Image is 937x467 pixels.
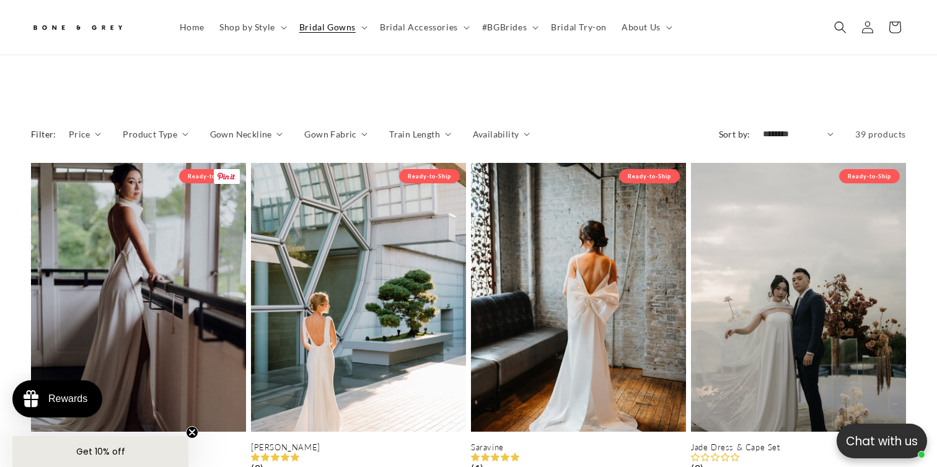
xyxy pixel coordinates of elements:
span: About Us [622,22,661,33]
span: Shop by Style [219,22,275,33]
a: Bridal Try-on [543,14,614,40]
span: Bridal Gowns [299,22,356,33]
a: Jade Dress & Cape Set [691,442,906,453]
span: Bridal Try-on [551,22,607,33]
a: Home [172,14,212,40]
summary: #BGBrides [475,14,543,40]
span: Train Length [389,128,440,141]
summary: Bridal Accessories [372,14,475,40]
span: Home [180,22,205,33]
summary: Product Type (0 selected) [123,128,188,141]
a: Bone and Grey Bridal [27,12,160,42]
summary: Gown Neckline (0 selected) [210,128,283,141]
span: #BGBrides [482,22,527,33]
div: Get 10% offClose teaser [12,436,188,467]
summary: Price [69,128,102,141]
span: 39 products [855,129,906,139]
div: Rewards [48,393,87,404]
button: Open chatbox [837,424,927,458]
label: Sort by: [719,129,750,139]
summary: Bridal Gowns [292,14,372,40]
summary: Availability (0 selected) [473,128,530,141]
summary: Search [827,14,854,41]
p: Chat with us [837,432,927,450]
span: Price [69,128,90,141]
span: Product Type [123,128,177,141]
summary: About Us [614,14,677,40]
h2: Filter: [31,128,56,141]
summary: Train Length (0 selected) [389,128,451,141]
summary: Shop by Style [212,14,292,40]
span: Gown Fabric [304,128,356,141]
img: Bone and Grey Bridal [31,17,124,38]
span: Availability [473,128,519,141]
span: Get 10% off [76,445,125,458]
a: Saravine [471,442,686,453]
span: Gown Neckline [210,128,272,141]
button: Close teaser [186,426,198,439]
summary: Gown Fabric (0 selected) [304,128,367,141]
span: Bridal Accessories [380,22,458,33]
a: [PERSON_NAME] [251,442,466,453]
